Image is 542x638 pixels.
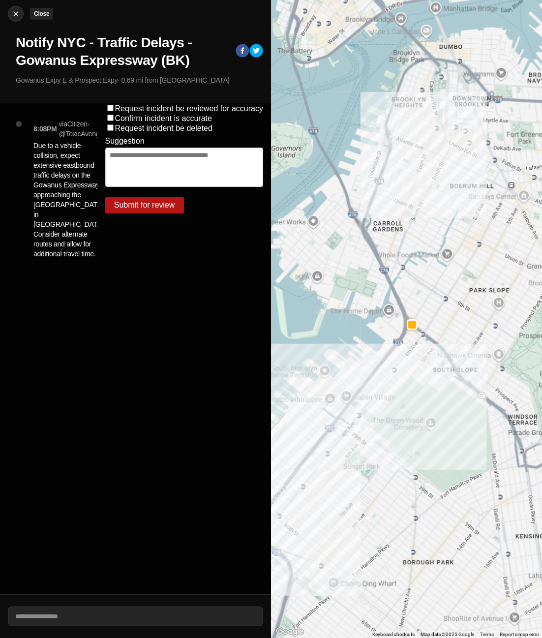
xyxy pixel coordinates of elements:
[480,632,494,637] a: Terms (opens in new tab)
[8,6,24,22] button: cancelClose
[105,137,145,146] label: Suggestion
[273,625,306,638] a: Open this area in Google Maps (opens a new window)
[33,141,105,259] p: Due to a vehicle collision, expect extensive eastbound traffic delays on the Gowanus Expressway a...
[16,34,228,69] h1: Notify NYC - Traffic Delays - Gowanus Expressway (BK)
[16,75,263,85] p: Gowanus Expy E & Prospect Expy · 0.69 mi from [GEOGRAPHIC_DATA]
[421,632,474,637] span: Map data ©2025 Google
[273,625,306,638] img: Google
[115,124,212,132] label: Request incident be deleted
[500,632,539,637] a: Report a map error
[115,114,212,122] label: Confirm incident is accurate
[115,104,264,113] label: Request incident be reviewed for accuracy
[372,631,415,638] button: Keyboard shortcuts
[34,10,49,17] small: Close
[105,197,184,213] button: Submit for review
[11,9,21,19] img: cancel
[236,44,249,60] button: facebook
[249,44,263,60] button: twitter
[59,119,106,139] p: via Citizen · @ ToxicAvenger
[33,124,57,134] p: 8:08PM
